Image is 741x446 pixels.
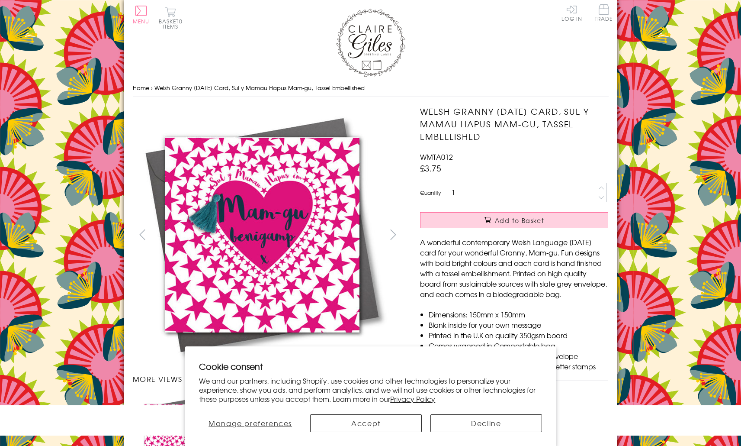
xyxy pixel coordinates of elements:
[420,152,453,162] span: WMTA012
[199,414,302,432] button: Manage preferences
[429,309,608,320] li: Dimensions: 150mm x 150mm
[429,330,608,340] li: Printed in the U.K on quality 350gsm board
[383,225,403,244] button: next
[154,84,365,92] span: Welsh Granny [DATE] Card, Sul y Mamau Hapus Mam-gu, Tassel Embellished
[429,320,608,330] li: Blank inside for your own message
[420,189,441,197] label: Quantity
[561,4,582,21] a: Log In
[595,4,613,21] span: Trade
[420,105,608,142] h1: Welsh Granny [DATE] Card, Sul y Mamau Hapus Mam-gu, Tassel Embellished
[159,7,183,29] button: Basket0 items
[420,237,608,299] p: A wonderful contemporary Welsh Language [DATE] card for your wonderful Granny, Mam-gu. Fun design...
[199,360,542,372] h2: Cookie consent
[199,376,542,403] p: We and our partners, including Shopify, use cookies and other technologies to personalize your ex...
[595,4,613,23] a: Trade
[420,162,441,174] span: £3.75
[310,414,422,432] button: Accept
[336,9,405,77] img: Claire Giles Greetings Cards
[132,105,392,365] img: Welsh Granny Mother's Day Card, Sul y Mamau Hapus Mam-gu, Tassel Embellished
[133,6,150,24] button: Menu
[133,84,149,92] a: Home
[133,374,403,384] h3: More views
[495,216,544,225] span: Add to Basket
[430,414,542,432] button: Decline
[151,84,153,92] span: ›
[133,17,150,25] span: Menu
[420,212,608,228] button: Add to Basket
[429,340,608,351] li: Comes wrapped in Compostable bag
[209,418,292,428] span: Manage preferences
[163,17,183,30] span: 0 items
[403,105,662,365] img: Welsh Granny Mother's Day Card, Sul y Mamau Hapus Mam-gu, Tassel Embellished
[133,225,152,244] button: prev
[133,79,609,97] nav: breadcrumbs
[390,394,435,404] a: Privacy Policy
